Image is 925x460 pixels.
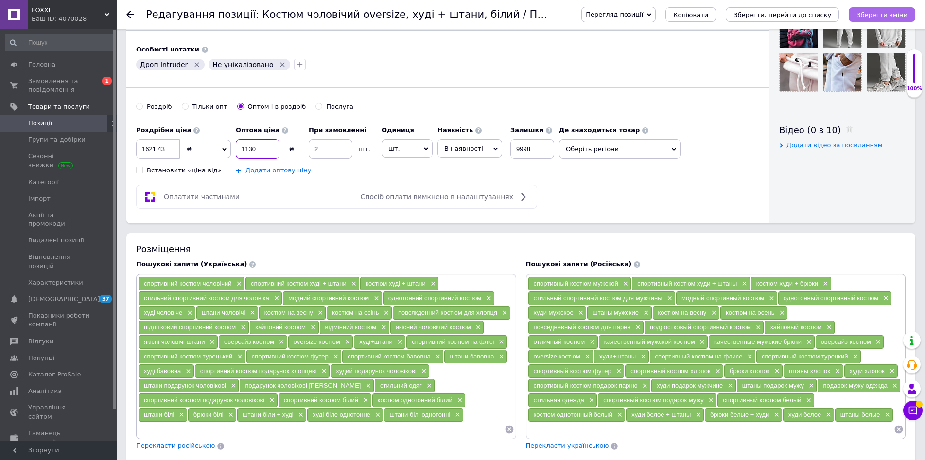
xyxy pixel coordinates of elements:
[228,382,236,390] span: ×
[621,280,628,288] span: ×
[753,324,761,332] span: ×
[10,120,33,128] strong: Штани:
[587,338,595,346] span: ×
[226,411,234,419] span: ×
[28,77,90,94] span: Замовлення та повідомлення
[762,353,848,360] span: спортивный костюм турецкий
[284,396,358,404] span: спортивний костюм білий
[144,280,232,287] span: спортивний костюм чоловічий
[185,309,192,317] span: ×
[450,353,494,360] span: штани бавовна
[200,367,317,375] span: спортивний костюм подарунок хлопцеві
[126,11,134,18] div: Повернутися назад
[28,236,84,245] span: Видалені позиції
[28,370,81,379] span: Каталог ProSale
[144,367,181,375] span: худі бавовна
[28,354,54,362] span: Покупці
[28,152,90,170] span: Сезонні знижки
[907,85,922,92] div: 100%
[593,309,639,316] span: штаны мужские
[279,61,286,68] svg: Видалити мітку
[144,338,205,345] span: якісні чоловічі штани
[10,27,84,34] strong: [DEMOGRAPHIC_DATA]:
[147,166,222,175] div: Встановити «ціна від»
[331,353,339,361] span: ×
[710,411,769,418] span: брюки белые + худи
[631,411,691,418] span: худи белое + штаны
[603,396,704,404] span: спортивный костюм подарок мужу
[29,63,277,73] li: на конце рукава присутствует манжет
[849,7,915,22] button: Зберегти зміни
[887,367,895,375] span: ×
[640,382,647,390] span: ×
[903,401,923,420] button: Чат з покупцем
[366,280,425,287] span: костюм худі + штани
[777,309,785,317] span: ×
[534,367,611,375] span: спортивный костюм футер
[534,353,580,360] span: oversize костюм
[238,324,246,332] span: ×
[272,294,279,303] span: ×
[641,309,649,317] span: ×
[313,411,370,418] span: худі біле однотонне
[586,11,643,18] span: Перегляд позиції
[277,338,284,346] span: ×
[534,382,638,389] span: спортивный костюм подарок парню
[28,387,62,395] span: Аналітика
[890,382,898,390] span: ×
[587,396,594,405] span: ×
[526,442,609,449] span: Перекласти українською
[650,324,751,331] span: подростковый спортивный костюм
[28,429,90,446] span: Гаманець компанії
[881,294,889,303] span: ×
[655,353,743,360] span: спортивный костюм на флисе
[32,6,105,15] span: FOXXI
[706,396,714,405] span: ×
[187,145,192,153] span: ₴
[534,396,584,404] span: стильная одежда
[638,353,646,361] span: ×
[29,83,277,93] li: состав: (80% хлопок, 20% эластан)
[371,294,379,303] span: ×
[136,442,215,449] span: Перекласти російською
[136,243,906,255] div: Розміщення
[713,367,721,375] span: ×
[395,338,403,346] span: ×
[29,93,277,103] li: збоку фірмова нашивка Intruder
[693,411,701,419] span: ×
[733,11,831,18] i: Зберегти, перейти до списку
[29,73,277,83] li: материал: турецкий футер на флисе
[325,324,377,331] span: відмінний костюм
[730,367,769,375] span: брюки хлопок
[140,61,188,68] span: Дроп Intruder
[147,102,172,111] div: Роздріб
[433,353,441,361] span: ×
[28,60,55,69] span: Головна
[144,309,182,316] span: худі чоловіче
[419,367,427,375] span: ×
[102,77,112,85] span: 1
[10,10,71,18] strong: Характеристики:
[361,396,368,405] span: ×
[164,193,240,201] span: Оплатити частинами
[183,367,191,375] span: ×
[665,294,673,303] span: ×
[379,324,386,332] span: ×
[804,338,812,346] span: ×
[739,280,747,288] span: ×
[444,145,483,152] span: В наявності
[234,280,242,288] span: ×
[10,27,27,34] strong: Худи:
[28,211,90,228] span: Акції та промокоди
[455,396,463,405] span: ×
[615,411,623,419] span: ×
[29,103,277,113] li: рекомендований температурний режим +15...+5
[29,93,277,103] li: со стороны фирменная нашивка Intruder
[192,102,227,111] div: Тільки опт
[255,324,306,331] span: хайповий костюм
[144,382,226,389] span: штани подарунок чоловікові
[510,139,554,159] input: -
[850,367,885,375] span: худи хлопок
[453,411,460,419] span: ×
[473,324,481,332] span: ×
